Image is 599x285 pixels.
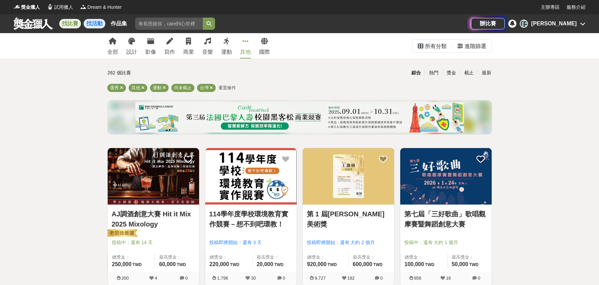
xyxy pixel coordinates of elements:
[452,261,468,267] span: 50,000
[145,33,156,58] a: 影像
[347,276,355,281] span: 192
[405,261,424,267] span: 100,000
[47,4,73,11] a: Logo試用獵人
[112,254,151,261] span: 總獎金：
[251,276,256,281] span: 30
[531,20,577,28] div: [PERSON_NAME]
[108,67,235,79] div: 262 個比賽
[274,262,283,267] span: TWD
[174,85,192,90] span: 尚未截止
[405,254,443,261] span: 總獎金：
[14,4,40,11] a: Logo獎金獵人
[230,262,239,267] span: TWD
[353,254,390,261] span: 最高獎金：
[303,148,394,205] img: Cover Image
[425,262,434,267] span: TWD
[307,254,344,261] span: 總獎金：
[205,148,297,205] img: Cover Image
[400,148,492,205] img: Cover Image
[404,239,488,246] span: 投稿中：還有 大約 1 個月
[425,67,443,79] div: 熱門
[47,3,54,10] img: Logo
[159,261,176,267] span: 60,000
[183,48,194,56] div: 商業
[259,33,270,58] a: 國際
[353,261,372,267] span: 600,000
[425,40,447,53] div: 所有分類
[414,276,422,281] span: 856
[183,33,194,58] a: 商業
[469,262,478,267] span: TWD
[135,18,203,30] input: 有長照挺你，care到心坎裡！青春出手，拍出照顧 影音徵件活動
[21,4,40,11] span: 獎金獵人
[210,261,229,267] span: 220,000
[218,85,236,90] span: 重置條件
[112,209,195,229] a: AJ調酒創意大賽 Hit it Mix 2025 Mixology
[373,262,382,267] span: TWD
[460,67,478,79] div: 截止
[202,48,213,56] div: 音樂
[135,102,464,133] img: c5de0e1a-e514-4d63-bbd2-29f80b956702.png
[153,85,162,90] span: 運動
[87,4,122,11] span: Dream & Hunter
[221,48,232,56] div: 運動
[465,40,486,53] div: 進階篩選
[106,229,137,238] img: 老闆娘嚴選
[210,254,248,261] span: 總獎金：
[471,18,505,29] a: 辦比賽
[164,48,175,56] div: 寫作
[80,4,122,11] a: LogoDream & Hunter
[107,48,118,56] div: 全部
[177,262,186,267] span: TWD
[452,254,488,261] span: 最高獎金：
[307,239,390,246] span: 投稿即將開始：還有 大約 2 個月
[164,33,175,58] a: 寫作
[566,4,585,11] a: 服務介紹
[145,48,156,56] div: 影像
[122,276,129,281] span: 200
[520,20,528,28] div: [PERSON_NAME]
[307,261,327,267] span: 920,000
[107,33,118,58] a: 全部
[126,48,137,56] div: 設計
[209,209,293,229] a: 114學年度學校環境教育實作競賽－想不到吧環教！
[202,33,213,58] a: 音樂
[14,3,20,10] img: Logo
[221,33,232,58] a: 運動
[110,85,119,90] span: 選秀
[132,262,142,267] span: TWD
[327,262,337,267] span: TWD
[59,19,81,28] a: 找比賽
[283,276,285,281] span: 0
[257,261,273,267] span: 20,000
[84,19,105,28] a: 找活動
[404,209,488,229] a: 第七屆「三好歌曲」歌唱觀摩賽暨舞蹈創意大賽
[259,48,270,56] div: 國際
[315,276,326,281] span: 9,727
[307,209,390,229] a: 第 1 屆[PERSON_NAME]美術獎
[108,19,130,28] a: 作品集
[159,254,195,261] span: 最高獎金：
[185,276,188,281] span: 0
[126,33,137,58] a: 設計
[80,3,87,10] img: Logo
[112,239,195,246] span: 投稿中：還有 14 天
[478,67,495,79] div: 最新
[54,4,73,11] span: 試用獵人
[200,85,209,90] span: 台灣
[112,261,132,267] span: 250,000
[155,276,157,281] span: 4
[380,276,383,281] span: 0
[108,148,199,205] img: Cover Image
[478,276,480,281] span: 0
[240,48,251,56] div: 其他
[407,67,425,79] div: 綜合
[446,276,451,281] span: 16
[240,33,251,58] a: 其他
[257,254,293,261] span: 最高獎金：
